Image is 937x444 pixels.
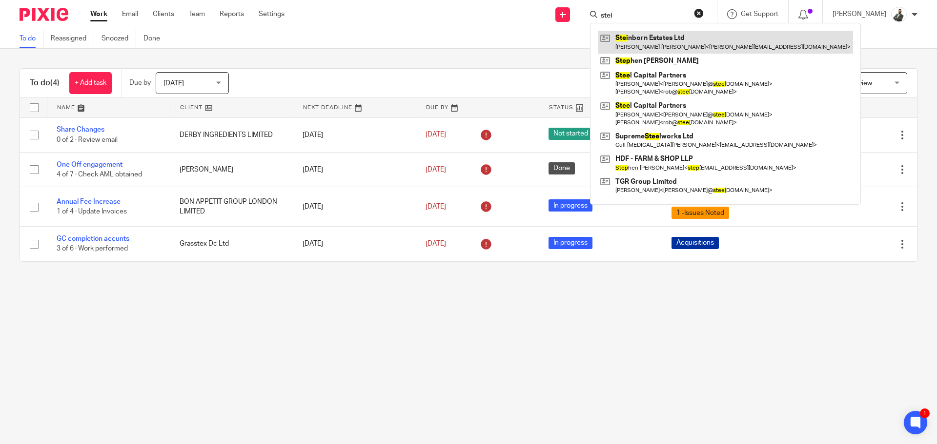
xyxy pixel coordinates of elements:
span: In progress [549,237,592,249]
span: In progress [549,199,592,212]
a: Share Changes [57,126,104,133]
a: Annual Fee Increase [57,198,121,205]
button: Clear [694,8,704,18]
td: [PERSON_NAME] [170,152,293,187]
span: [DATE] [426,203,446,210]
td: BON APPETIT GROUP LONDON LIMITED [170,187,293,227]
span: 3 of 6 · Work performed [57,246,128,252]
div: 1 [920,408,930,418]
a: Work [90,9,107,19]
span: 1 -Issues Noted [672,207,729,219]
span: 4 of 7 · Check AML obtained [57,171,142,178]
img: AWPHOTO_EXPERTEYE_060.JPG [891,7,907,22]
span: Done [549,162,575,174]
td: DERBY INGREDIENTS LIMITED [170,117,293,152]
span: 1 of 4 · Update Invoices [57,208,127,215]
span: Not started [549,128,593,140]
p: [PERSON_NAME] [833,9,886,19]
img: Pixie [20,8,68,21]
td: [DATE] [293,152,416,187]
a: Team [189,9,205,19]
td: [DATE] [293,187,416,227]
span: Acquisitions [672,237,719,249]
h1: To do [30,78,60,88]
a: Clients [153,9,174,19]
span: [DATE] [163,80,184,87]
a: One Off engagement [57,161,122,168]
input: Search [600,12,688,20]
p: Due by [129,78,151,88]
span: Get Support [741,11,778,18]
a: Settings [259,9,285,19]
a: Reassigned [51,29,94,48]
a: + Add task [69,72,112,94]
a: Done [143,29,167,48]
td: Grasstex Dc Ltd [170,227,293,261]
a: Email [122,9,138,19]
span: (4) [50,79,60,87]
span: 0 of 2 · Review email [57,136,118,143]
a: To do [20,29,43,48]
a: Snoozed [102,29,136,48]
span: [DATE] [426,132,446,138]
td: [DATE] [293,227,416,261]
span: [DATE] [426,240,446,247]
span: [DATE] [426,166,446,173]
td: [DATE] [293,117,416,152]
a: GC completion accunts [57,235,129,242]
a: Reports [220,9,244,19]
